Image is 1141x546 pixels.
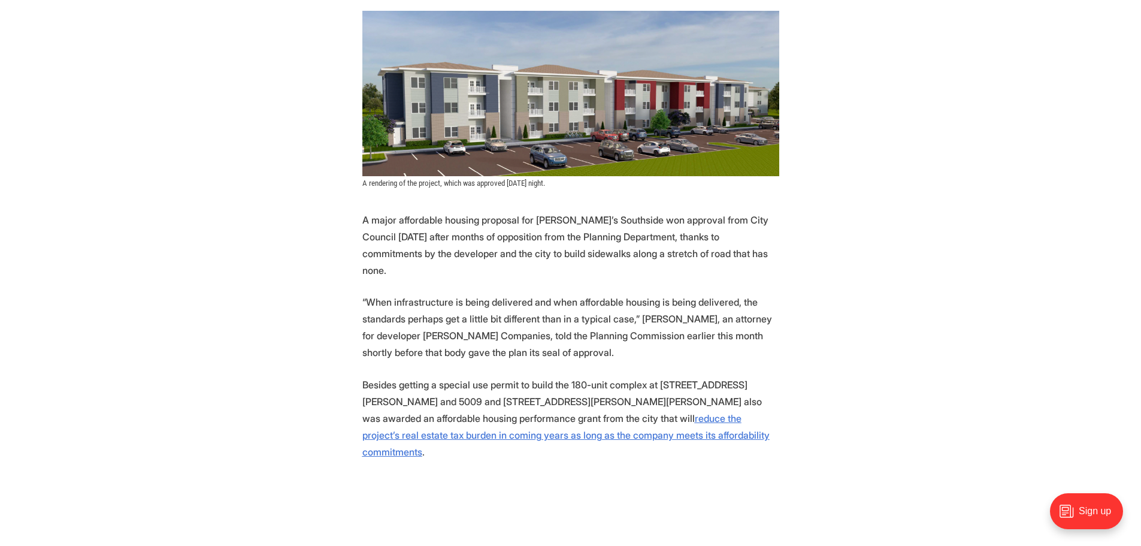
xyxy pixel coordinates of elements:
p: “When infrastructure is being delivered and when affordable housing is being delivered, the stand... [362,294,779,361]
iframe: portal-trigger [1040,487,1141,546]
p: A major affordable housing proposal for [PERSON_NAME]’s Southside won approval from City Council ... [362,212,779,279]
a: reduce the project’s real estate tax burden in coming years as long as the company meets its affo... [362,412,770,458]
img: Promised sidewalk investments win Snead Road affordable housing project approval [362,11,779,176]
span: A rendering of the project, which was approved [DATE] night. [362,179,545,188]
p: Besides getting a special use permit to build the 180-unit complex at [STREET_ADDRESS][PERSON_NAM... [362,376,779,460]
